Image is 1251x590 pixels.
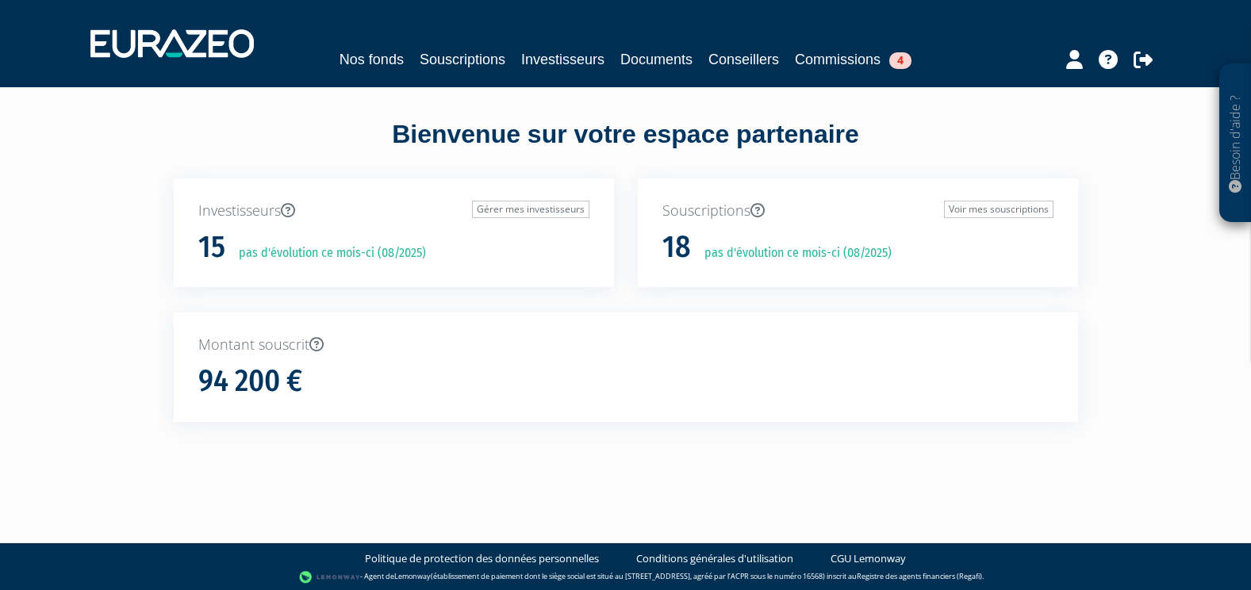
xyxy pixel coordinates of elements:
[857,571,982,581] a: Registre des agents financiers (Regafi)
[693,244,892,262] p: pas d'évolution ce mois-ci (08/2025)
[162,117,1090,178] div: Bienvenue sur votre espace partenaire
[889,52,911,69] span: 4
[228,244,426,262] p: pas d'évolution ce mois-ci (08/2025)
[636,551,793,566] a: Conditions générales d'utilisation
[198,365,302,398] h1: 94 200 €
[198,231,225,264] h1: 15
[198,201,589,221] p: Investisseurs
[198,335,1053,355] p: Montant souscrit
[708,48,779,71] a: Conseillers
[662,231,691,264] h1: 18
[365,551,599,566] a: Politique de protection des données personnelles
[795,48,911,71] a: Commissions4
[340,48,404,71] a: Nos fonds
[662,201,1053,221] p: Souscriptions
[420,48,505,71] a: Souscriptions
[90,29,254,58] img: 1732889491-logotype_eurazeo_blanc_rvb.png
[394,571,431,581] a: Lemonway
[16,569,1235,585] div: - Agent de (établissement de paiement dont le siège social est situé au [STREET_ADDRESS], agréé p...
[944,201,1053,218] a: Voir mes souscriptions
[620,48,693,71] a: Documents
[472,201,589,218] a: Gérer mes investisseurs
[521,48,604,71] a: Investisseurs
[831,551,906,566] a: CGU Lemonway
[299,569,360,585] img: logo-lemonway.png
[1226,72,1245,215] p: Besoin d'aide ?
